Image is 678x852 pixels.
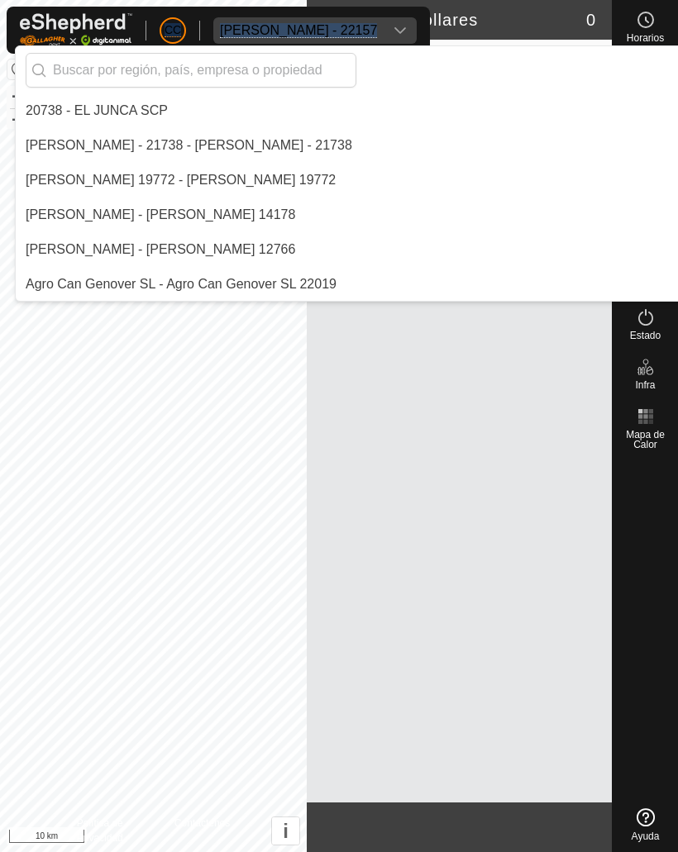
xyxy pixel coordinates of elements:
[26,274,337,294] div: Agro Can Genover SL - Agro Can Genover SL 22019
[317,10,586,30] h2: Monitorear Collares
[586,7,595,32] span: 0
[632,831,660,841] span: Ayuda
[26,240,295,259] div: [PERSON_NAME] - [PERSON_NAME] 12766
[26,205,295,225] div: [PERSON_NAME] - [PERSON_NAME] 14178
[635,380,655,390] span: Infra
[26,170,336,190] div: [PERSON_NAME] 19772 - [PERSON_NAME] 19772
[213,17,384,44] span: Javier Medrano Rodriguez - 22157
[283,820,289,842] span: i
[272,817,299,845] button: i
[26,136,352,155] div: [PERSON_NAME] - 21738 - [PERSON_NAME] - 21738
[627,33,664,43] span: Horarios
[7,87,27,107] button: +
[174,816,230,845] a: Contáctenos
[26,53,356,88] input: Buscar por región, país, empresa o propiedad
[613,802,678,848] a: Ayuda
[384,17,417,44] div: dropdown trigger
[20,13,132,47] img: Logo Gallagher
[26,101,168,121] div: 20738 - EL JUNCA SCP
[7,59,27,79] button: Restablecer Mapa
[630,331,661,340] span: Estado
[7,108,27,128] button: –
[617,430,674,450] span: Mapa de Calor
[77,816,155,845] a: Política de Privacidad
